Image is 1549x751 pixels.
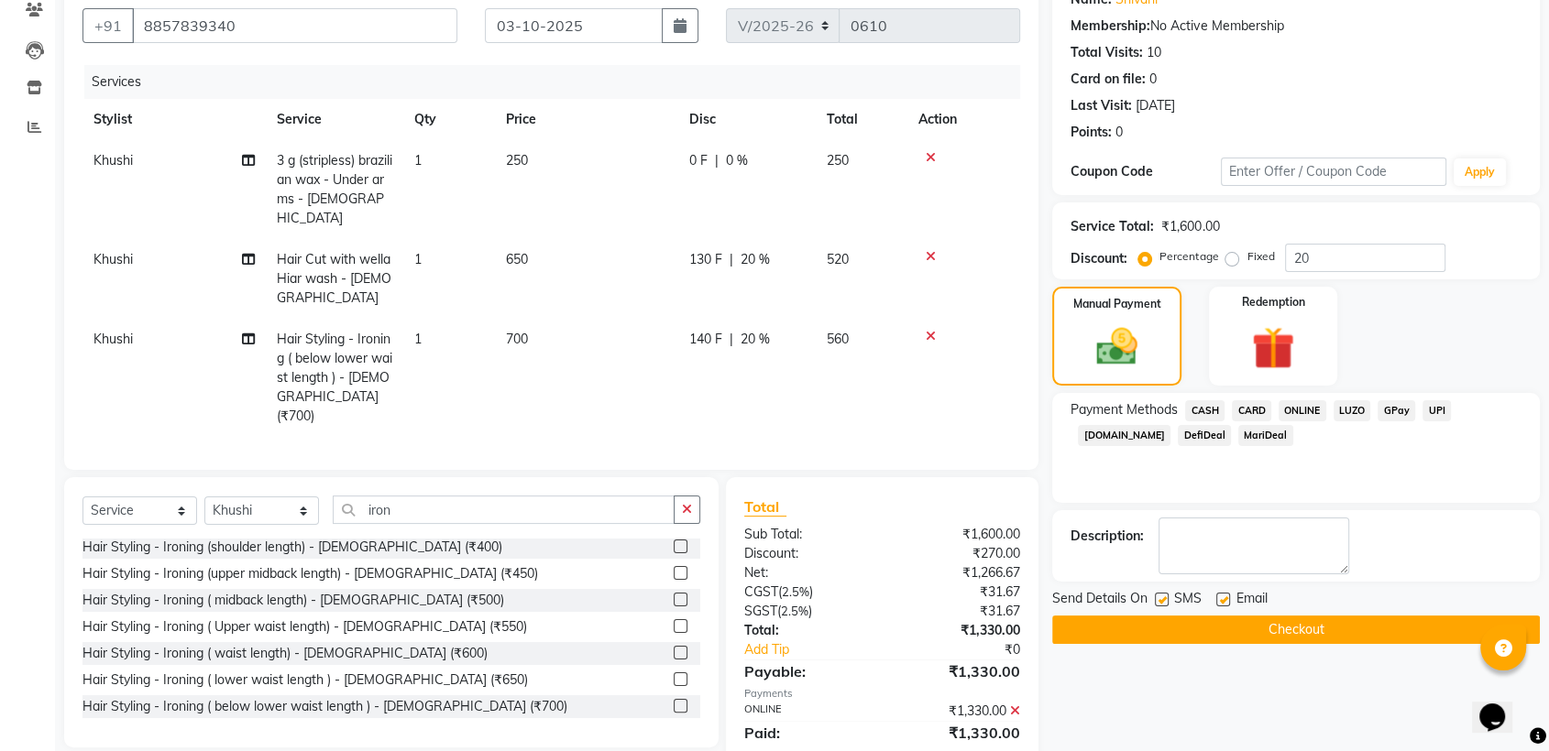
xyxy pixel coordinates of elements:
[741,250,770,269] span: 20 %
[506,251,528,267] span: 650
[1232,400,1271,421] span: CARD
[1221,158,1446,186] input: Enter Offer / Coupon Code
[1238,425,1293,446] span: MariDeal
[1236,589,1267,612] span: Email
[1071,16,1522,36] div: No Active Membership
[1159,248,1218,265] label: Percentage
[1238,321,1307,375] img: _gift.svg
[277,331,392,424] span: Hair Styling - Ironing ( below lower waist length ) - [DEMOGRAPHIC_DATA] (₹700)
[744,497,786,517] span: Total
[82,99,266,140] th: Stylist
[816,99,907,140] th: Total
[883,563,1035,582] div: ₹1,266.67
[907,99,1020,140] th: Action
[883,582,1035,602] div: ₹31.67
[1454,158,1506,186] button: Apply
[883,702,1035,721] div: ₹1,330.00
[1071,96,1132,115] div: Last Visit:
[730,330,733,349] span: |
[1071,217,1154,236] div: Service Total:
[82,697,567,716] div: Hair Styling - Ironing ( below lower waist length ) - [DEMOGRAPHIC_DATA] (₹700)
[1083,323,1149,370] img: _cash.svg
[82,564,538,583] div: Hair Styling - Ironing (upper midback length) - [DEMOGRAPHIC_DATA] (₹450)
[726,151,748,170] span: 0 %
[781,604,808,618] span: 2.5%
[731,702,883,721] div: ONLINE
[1174,589,1202,612] span: SMS
[414,152,422,169] span: 1
[883,544,1035,563] div: ₹270.00
[1472,678,1531,733] iframe: chat widget
[1078,425,1170,446] span: [DOMAIN_NAME]
[82,644,488,663] div: Hair Styling - Ironing ( waist length) - [DEMOGRAPHIC_DATA] (₹600)
[827,331,849,347] span: 560
[1052,589,1148,612] span: Send Details On
[266,99,403,140] th: Service
[731,722,883,744] div: Paid:
[1149,70,1157,89] div: 0
[744,603,777,619] span: SGST
[731,640,907,659] a: Add Tip
[403,99,495,140] th: Qty
[689,250,722,269] span: 130 F
[82,8,134,43] button: +91
[715,151,719,170] span: |
[495,99,678,140] th: Price
[1279,400,1326,421] span: ONLINE
[689,330,722,349] span: 140 F
[1071,162,1221,181] div: Coupon Code
[414,251,422,267] span: 1
[1378,400,1415,421] span: GPay
[1052,615,1540,644] button: Checkout
[333,495,675,524] input: Search or Scan
[84,65,1034,99] div: Services
[1247,248,1274,265] label: Fixed
[689,151,708,170] span: 0 F
[1178,425,1231,446] span: DefiDeal
[82,591,504,610] div: Hair Styling - Ironing ( midback length) - [DEMOGRAPHIC_DATA] (₹500)
[506,152,528,169] span: 250
[1073,296,1161,312] label: Manual Payment
[731,525,883,544] div: Sub Total:
[731,602,883,621] div: ( )
[883,621,1035,640] div: ₹1,330.00
[93,152,133,169] span: Khushi
[82,617,527,637] div: Hair Styling - Ironing ( Upper waist length) - [DEMOGRAPHIC_DATA] (₹550)
[1185,400,1225,421] span: CASH
[1071,400,1178,419] span: Payment Methods
[1161,217,1219,236] div: ₹1,600.00
[1136,96,1175,115] div: [DATE]
[82,538,502,557] div: Hair Styling - Ironing (shoulder length) - [DEMOGRAPHIC_DATA] (₹400)
[883,602,1035,621] div: ₹31.67
[731,582,883,602] div: ( )
[883,525,1035,544] div: ₹1,600.00
[1071,249,1127,268] div: Discount:
[93,251,133,267] span: Khushi
[1071,527,1144,546] div: Description:
[730,250,733,269] span: |
[414,331,422,347] span: 1
[731,544,883,563] div: Discount:
[1334,400,1371,421] span: LUZO
[731,621,883,640] div: Total:
[1071,16,1150,36] div: Membership:
[1071,70,1146,89] div: Card on file:
[678,99,816,140] th: Disc
[132,8,457,43] input: Search by Name/Mobile/Email/Code
[827,152,849,169] span: 250
[277,251,391,306] span: Hair Cut with wella Hiar wash - [DEMOGRAPHIC_DATA]
[1071,43,1143,62] div: Total Visits:
[827,251,849,267] span: 520
[93,331,133,347] span: Khushi
[1115,123,1123,142] div: 0
[731,660,883,682] div: Payable:
[1423,400,1451,421] span: UPI
[883,722,1035,744] div: ₹1,330.00
[82,670,528,690] div: Hair Styling - Ironing ( lower waist length ) - [DEMOGRAPHIC_DATA] (₹650)
[277,152,392,226] span: 3 g (stripless) brazilian wax - Under arms - [DEMOGRAPHIC_DATA]
[506,331,528,347] span: 700
[1071,123,1112,142] div: Points:
[907,640,1034,659] div: ₹0
[1147,43,1161,62] div: 10
[741,330,770,349] span: 20 %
